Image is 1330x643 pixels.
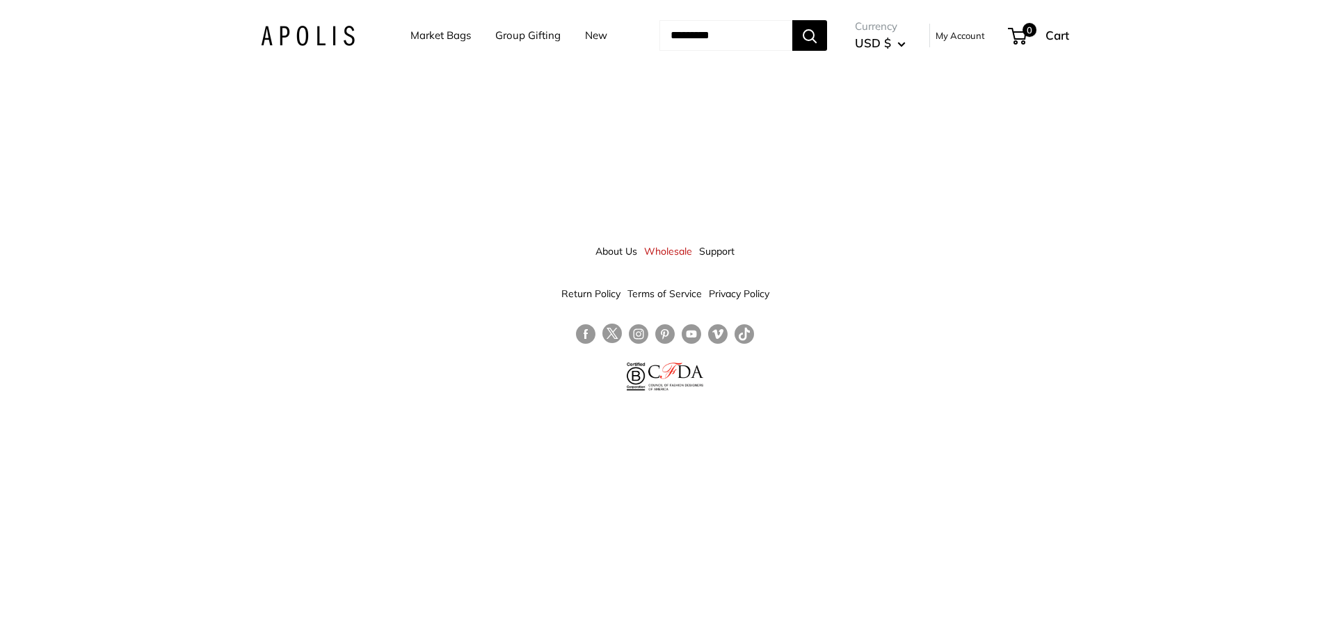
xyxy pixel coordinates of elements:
a: Follow us on Twitter [602,324,622,349]
a: Follow us on Tumblr [735,324,754,344]
a: Terms of Service [627,281,702,306]
a: My Account [936,27,985,44]
input: Search... [659,20,792,51]
span: Currency [855,17,906,36]
a: Follow us on Pinterest [655,324,675,344]
button: Search [792,20,827,51]
a: About Us [595,239,637,264]
a: New [585,26,607,45]
img: Council of Fashion Designers of America Member [648,363,703,390]
a: Support [699,239,735,264]
span: 0 [1023,23,1036,37]
a: Follow us on YouTube [682,324,701,344]
a: Follow us on Facebook [576,324,595,344]
a: Group Gifting [495,26,561,45]
a: Follow us on Vimeo [708,324,728,344]
img: Certified B Corporation [627,363,646,390]
span: USD $ [855,35,891,50]
a: Market Bags [410,26,471,45]
a: Follow us on Instagram [629,324,648,344]
a: 0 Cart [1009,24,1069,47]
img: Apolis [261,26,355,46]
a: Wholesale [644,239,692,264]
button: USD $ [855,32,906,54]
span: Cart [1045,28,1069,42]
a: Privacy Policy [709,281,769,306]
a: Return Policy [561,281,620,306]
